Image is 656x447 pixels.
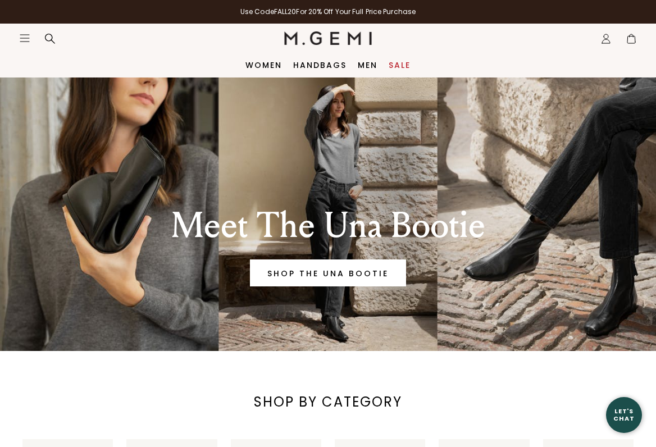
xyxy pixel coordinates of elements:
a: Banner primary button [250,259,406,286]
div: SHOP BY CATEGORY [246,393,410,411]
img: M.Gemi [284,31,372,45]
a: Men [358,61,377,70]
a: Sale [389,61,411,70]
strong: FALL20 [274,7,297,16]
a: Handbags [293,61,347,70]
a: Women [245,61,282,70]
div: Meet The Una Bootie [120,206,536,246]
div: Let's Chat [606,408,642,422]
button: Open site menu [19,33,30,44]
